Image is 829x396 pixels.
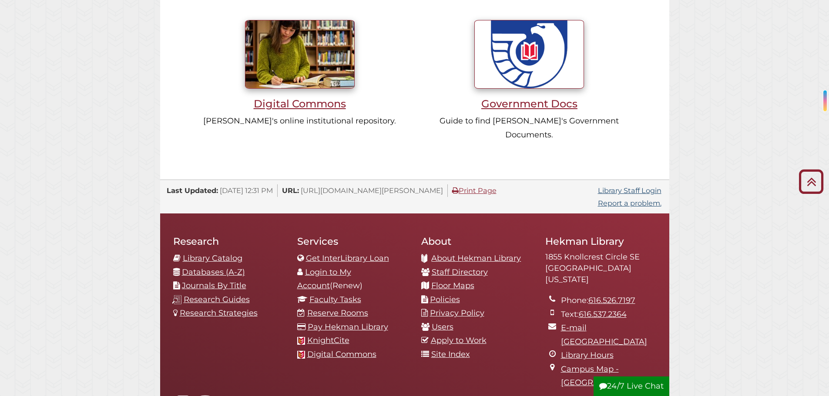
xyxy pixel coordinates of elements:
[474,20,584,89] img: U.S. Government Documents seal
[301,186,443,195] span: [URL][DOMAIN_NAME][PERSON_NAME]
[184,295,250,304] a: Research Guides
[201,49,398,110] a: Digital Commons
[245,20,355,89] img: Student writing inside library
[282,186,299,195] span: URL:
[182,267,245,277] a: Databases (A-Z)
[297,266,408,293] li: (Renew)
[201,114,398,128] p: [PERSON_NAME]'s online institutional repository.
[220,186,273,195] span: [DATE] 12:31 PM
[173,235,284,247] h2: Research
[452,186,497,195] a: Print Page
[307,308,368,318] a: Reserve Rooms
[167,186,218,195] span: Last Updated:
[201,97,398,110] h3: Digital Commons
[307,336,349,345] a: KnightCite
[561,294,656,308] li: Phone:
[588,296,635,305] a: 616.526.7197
[431,97,628,110] h3: Government Docs
[561,323,647,346] a: E-mail [GEOGRAPHIC_DATA]
[598,199,661,207] a: Report a problem.
[297,337,305,345] img: Calvin favicon logo
[431,336,487,345] a: Apply to Work
[431,253,521,263] a: About Hekman Library
[297,235,408,247] h2: Services
[452,187,459,194] i: Print Page
[432,267,488,277] a: Staff Directory
[172,295,181,304] img: research-guides-icon-white_37x37.png
[183,253,242,263] a: Library Catalog
[309,295,361,304] a: Faculty Tasks
[306,253,389,263] a: Get InterLibrary Loan
[545,252,656,285] address: 1855 Knollcrest Circle SE [GEOGRAPHIC_DATA][US_STATE]
[180,308,258,318] a: Research Strategies
[431,281,474,290] a: Floor Maps
[545,235,656,247] h2: Hekman Library
[430,308,484,318] a: Privacy Policy
[431,114,628,142] p: Guide to find [PERSON_NAME]'s Government Documents.
[795,174,827,189] a: Back to Top
[598,186,661,195] a: Library Staff Login
[431,49,628,110] a: Government Docs
[431,349,470,359] a: Site Index
[297,267,351,291] a: Login to My Account
[561,350,614,360] a: Library Hours
[579,309,627,319] a: 616.537.2364
[561,308,656,322] li: Text:
[561,364,647,388] a: Campus Map - [GEOGRAPHIC_DATA]
[430,295,460,304] a: Policies
[307,349,376,359] a: Digital Commons
[421,235,532,247] h2: About
[182,281,246,290] a: Journals By Title
[308,322,388,332] a: Pay Hekman Library
[297,351,305,359] img: Calvin favicon logo
[432,322,453,332] a: Users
